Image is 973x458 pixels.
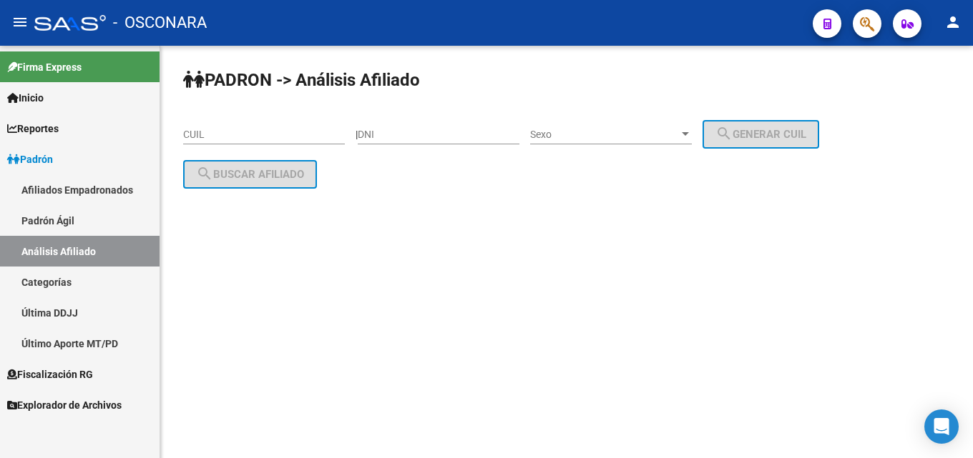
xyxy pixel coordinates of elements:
span: Firma Express [7,59,82,75]
span: Inicio [7,90,44,106]
strong: PADRON -> Análisis Afiliado [183,70,420,90]
span: Generar CUIL [715,128,806,141]
button: Generar CUIL [703,120,819,149]
div: | [356,129,830,140]
mat-icon: menu [11,14,29,31]
span: Fiscalización RG [7,367,93,382]
span: Sexo [530,129,679,141]
span: Padrón [7,151,53,167]
button: Buscar afiliado [183,160,317,189]
span: Buscar afiliado [196,168,304,181]
mat-icon: search [196,165,213,182]
mat-icon: person [944,14,962,31]
div: Open Intercom Messenger [924,409,959,444]
span: Reportes [7,121,59,136]
span: Explorador de Archivos [7,397,122,413]
mat-icon: search [715,125,733,142]
span: - OSCONARA [113,7,207,39]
